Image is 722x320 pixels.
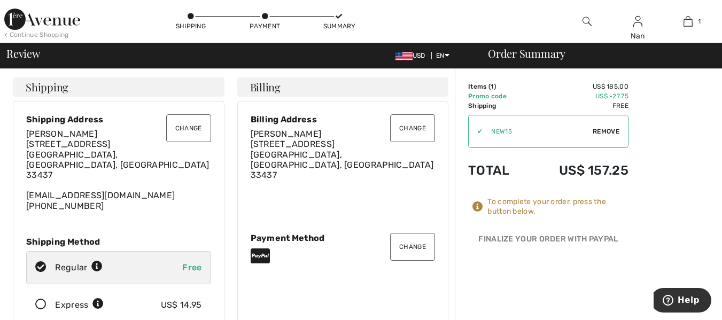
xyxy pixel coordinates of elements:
div: US$ 14.95 [161,299,202,311]
a: 1 [663,15,713,28]
td: Free [528,101,628,111]
div: Billing Address [251,114,436,124]
span: 1 [698,17,701,26]
span: [STREET_ADDRESS] [GEOGRAPHIC_DATA], [GEOGRAPHIC_DATA], [GEOGRAPHIC_DATA] 33437 [251,139,434,180]
div: To complete your order, press the button below. [487,197,628,216]
span: 1 [491,83,494,90]
a: Sign In [633,16,642,26]
img: search the website [583,15,592,28]
span: Free [182,262,201,272]
td: US$ 185.00 [528,82,628,91]
div: Nan [613,30,663,42]
span: [PERSON_NAME] [251,129,322,139]
div: Shipping Method [26,237,211,247]
span: Review [6,48,40,59]
span: EN [436,52,449,59]
span: USD [395,52,430,59]
td: Items ( ) [468,82,528,91]
div: Express [55,299,104,311]
div: Shipping [175,21,207,31]
td: Promo code [468,91,528,101]
div: Finalize Your Order with PayPal [468,233,628,249]
span: Billing [250,82,281,92]
div: Payment [249,21,281,31]
div: Summary [323,21,355,31]
span: [PERSON_NAME] [26,129,97,139]
img: 1ère Avenue [4,9,80,30]
td: Total [468,152,528,189]
span: [STREET_ADDRESS] [GEOGRAPHIC_DATA], [GEOGRAPHIC_DATA], [GEOGRAPHIC_DATA] 33437 [26,139,209,180]
div: Shipping Address [26,114,211,124]
iframe: Opens a widget where you can find more information [654,288,711,315]
td: Shipping [468,101,528,111]
button: Change [390,233,435,261]
td: US$ -27.75 [528,91,628,101]
div: < Continue Shopping [4,30,69,40]
span: Remove [593,127,619,136]
button: Change [166,114,211,142]
div: Order Summary [475,48,716,59]
button: Change [390,114,435,142]
img: US Dollar [395,52,413,60]
div: Payment Method [251,233,436,243]
span: Shipping [26,82,68,92]
div: ✔ [469,127,483,136]
iframe: PayPal-paypal [468,249,628,274]
img: My Info [633,15,642,28]
input: Promo code [483,115,593,147]
img: My Bag [684,15,693,28]
div: [EMAIL_ADDRESS][DOMAIN_NAME] [PHONE_NUMBER] [26,129,211,211]
div: Regular [55,261,103,274]
td: US$ 157.25 [528,152,628,189]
